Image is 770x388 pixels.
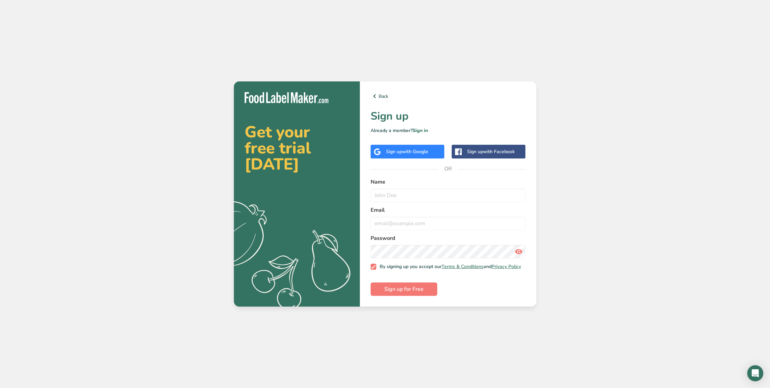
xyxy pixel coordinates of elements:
[371,206,526,214] label: Email
[438,159,458,179] span: OR
[245,124,349,172] h2: Get your free trial [DATE]
[442,263,484,270] a: Terms & Conditions
[747,365,763,381] div: Open Intercom Messenger
[492,263,521,270] a: Privacy Policy
[245,92,328,103] img: Food Label Maker
[376,264,521,270] span: By signing up you accept our and
[371,178,526,186] label: Name
[386,148,428,155] div: Sign up
[371,217,526,230] input: email@example.com
[371,189,526,202] input: John Doe
[371,108,526,124] h1: Sign up
[371,127,526,134] p: Already a member?
[412,127,428,134] a: Sign in
[402,148,428,155] span: with Google
[483,148,515,155] span: with Facebook
[384,285,424,293] span: Sign up for Free
[371,234,526,242] label: Password
[371,92,526,100] a: Back
[467,148,515,155] div: Sign up
[371,282,437,296] button: Sign up for Free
